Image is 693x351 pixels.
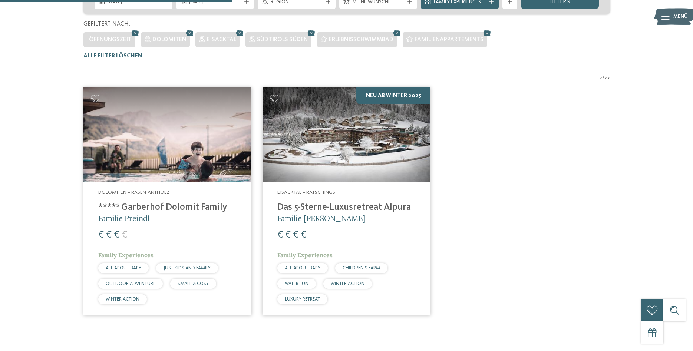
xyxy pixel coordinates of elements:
span: Öffnungszeit [89,37,132,43]
span: SMALL & COSY [178,281,209,286]
span: Südtirols Süden [257,37,308,43]
span: ALL ABOUT BABY [285,266,320,271]
a: Familienhotels gesucht? Hier findet ihr die besten! Neu ab Winter 2025 Eisacktal – Ratschings Das... [263,87,430,315]
span: € [106,230,112,240]
span: € [122,230,127,240]
span: Eisacktal – Ratschings [277,190,335,195]
span: / [602,74,604,82]
span: € [285,230,291,240]
span: 2 [600,74,602,82]
span: € [114,230,119,240]
a: Familienhotels gesucht? Hier findet ihr die besten! Dolomiten – Rasen-Antholz ****ˢ Garberhof Dol... [83,87,251,315]
span: 27 [604,74,610,82]
span: Dolomiten [152,37,186,43]
span: € [301,230,306,240]
span: Gefiltert nach: [83,21,130,27]
span: Familienappartements [415,37,484,43]
h4: Das 5-Sterne-Luxusretreat Alpura [277,202,416,213]
img: Familienhotels gesucht? Hier findet ihr die besten! [263,87,430,182]
span: Familie [PERSON_NAME] [277,213,365,223]
span: Erlebnisschwimmbad [329,37,393,43]
span: WINTER ACTION [331,281,364,286]
span: WINTER ACTION [106,297,139,302]
span: € [98,230,104,240]
img: Familienhotels gesucht? Hier findet ihr die besten! [83,87,251,182]
span: € [277,230,283,240]
h4: ****ˢ Garberhof Dolomit Family [98,202,237,213]
span: CHILDREN’S FARM [343,266,380,271]
span: ALL ABOUT BABY [106,266,141,271]
span: LUXURY RETREAT [285,297,320,302]
span: JUST KIDS AND FAMILY [164,266,211,271]
span: Family Experiences [98,251,154,259]
span: Alle Filter löschen [83,53,142,59]
span: Family Experiences [277,251,333,259]
span: OUTDOOR ADVENTURE [106,281,155,286]
span: € [293,230,298,240]
span: WATER FUN [285,281,308,286]
span: Eisacktal [207,37,236,43]
span: Familie Preindl [98,213,149,223]
span: Dolomiten – Rasen-Antholz [98,190,169,195]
